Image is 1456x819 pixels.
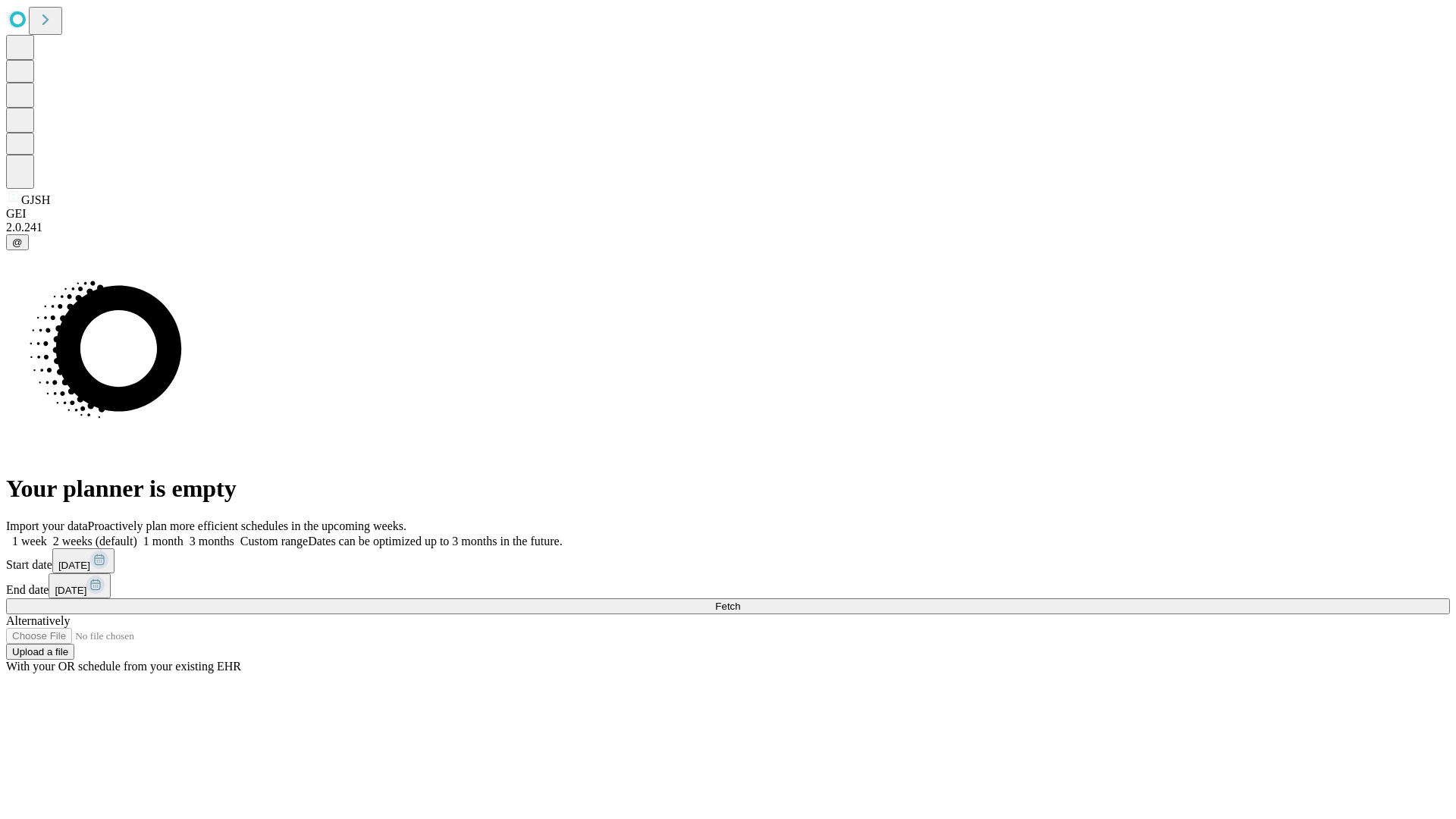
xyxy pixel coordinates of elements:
div: Start date [6,548,1450,573]
span: 2 weeks (default) [53,535,137,548]
span: Alternatively [6,614,70,627]
span: Fetch [715,601,740,612]
span: [DATE] [55,585,86,596]
button: @ [6,234,29,250]
button: [DATE] [49,573,111,598]
span: 3 months [190,535,234,548]
span: [DATE] [58,560,90,571]
span: Proactively plan more efficient schedules in the upcoming weeks. [88,519,406,532]
button: Fetch [6,598,1450,614]
div: End date [6,573,1450,598]
span: Custom range [240,535,308,548]
span: Import your data [6,519,88,532]
div: 2.0.241 [6,221,1450,234]
button: [DATE] [52,548,115,573]
button: Upload a file [6,644,74,660]
span: With your OR schedule from your existing EHR [6,660,241,673]
h1: Your planner is empty [6,475,1450,503]
span: @ [12,237,23,248]
span: 1 week [12,535,47,548]
div: GEI [6,207,1450,221]
span: Dates can be optimized up to 3 months in the future. [308,535,562,548]
span: GJSH [21,193,50,206]
span: 1 month [143,535,184,548]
